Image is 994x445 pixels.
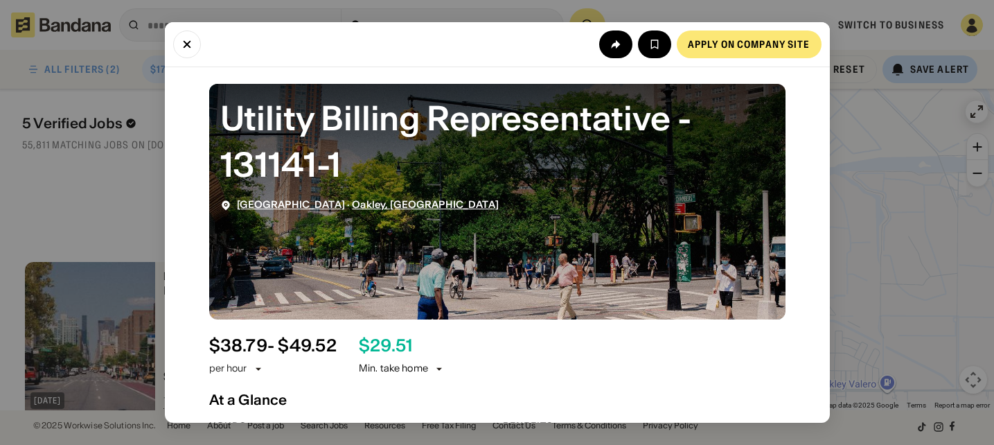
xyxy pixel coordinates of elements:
span: [GEOGRAPHIC_DATA] [237,198,345,211]
div: Hours [209,419,492,434]
div: $ 29.51 [359,336,412,356]
div: Utility Billing Representative - 131141-1 [220,95,774,188]
div: · [237,199,499,211]
div: Apply on company site [688,40,810,49]
div: Min. take home [359,362,445,376]
div: per hour [209,362,247,376]
span: Oakley, [GEOGRAPHIC_DATA] [352,198,499,211]
div: $ 38.79 - $49.52 [209,336,337,356]
button: Close [173,30,201,58]
div: At a Glance [209,392,786,408]
div: Benefits [503,419,786,434]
